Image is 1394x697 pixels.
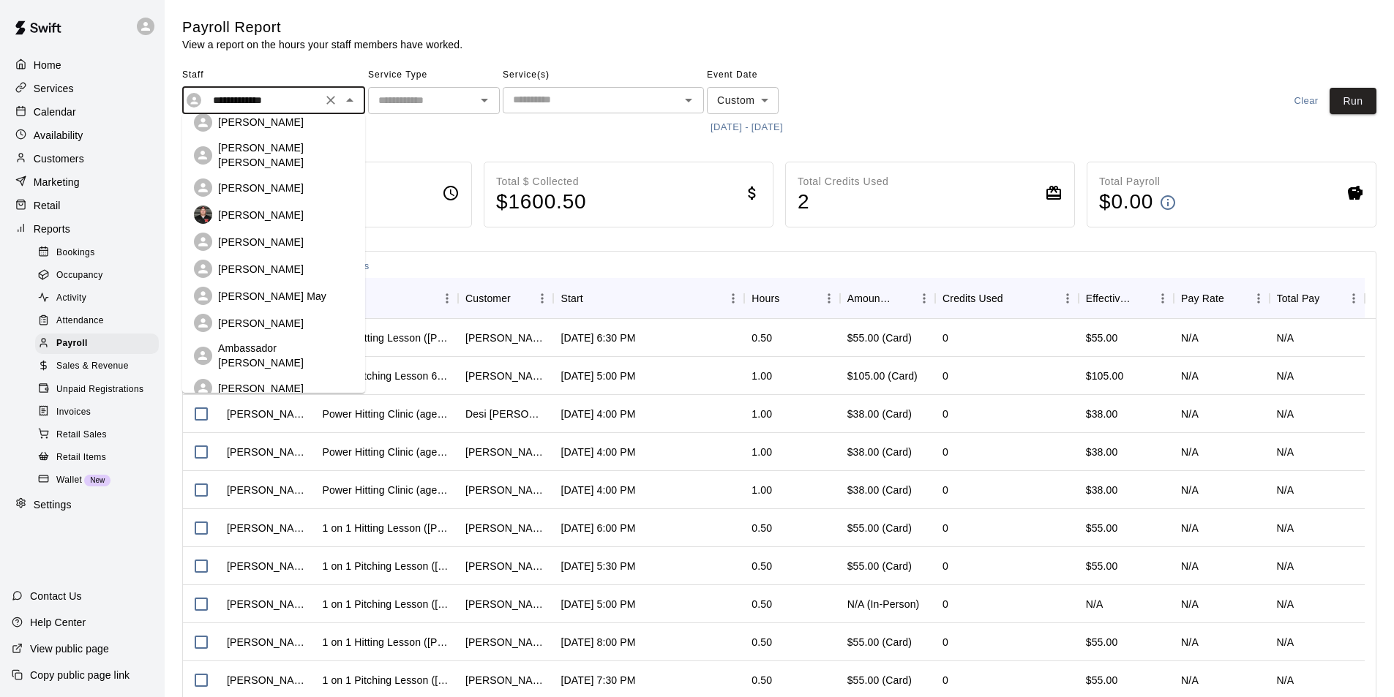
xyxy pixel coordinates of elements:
p: [PERSON_NAME] [218,316,304,331]
div: Tanner Cunningham [465,559,546,573]
button: Menu [1152,287,1174,309]
div: Tyler Eckberg [227,673,307,687]
div: 1.00 [752,369,772,383]
div: $55.00 (Card) [847,635,912,649]
a: Retail Items [35,446,165,469]
div: $38.00 (Card) [847,445,912,459]
button: Menu [1343,287,1365,309]
div: N/A [1181,407,1199,421]
div: $105.00 [1079,357,1174,395]
p: [PERSON_NAME] [218,262,304,276]
div: Oct 7, 2025, 7:30 PM [561,673,635,687]
div: Josh Morrow [465,445,546,459]
div: 1 on 1 Pitching Lesson (Tyler Eckberg) [322,559,451,573]
a: Occupancy [35,264,165,287]
div: 0 [943,673,948,687]
div: $38.00 (Card) [847,483,912,497]
a: Activity [35,287,165,310]
p: Help Center [30,615,86,630]
button: Sort [357,288,378,309]
div: N/A [1181,521,1199,535]
div: 1 on 1 Hitting Lesson (Tyler Eckberg) [322,635,451,649]
div: Tyler Eckberg [227,521,307,535]
a: Retail Sales [35,423,165,446]
p: [PERSON_NAME] [218,381,304,396]
button: Sort [583,288,604,309]
span: Payroll [56,336,88,351]
h4: $ 0.00 [1099,189,1153,215]
div: 1 on 1 Hitting Lesson (Tyler Eckberg) [322,331,451,345]
div: N/A [1277,407,1294,421]
div: Invoices [35,402,159,423]
div: Customer [465,278,511,319]
button: Sort [893,288,913,309]
div: Credits Used [943,278,1003,319]
div: $38.00 [1079,433,1174,471]
div: Oct 9, 2025, 4:00 PM [561,407,635,421]
div: Pay Rate [1181,278,1224,319]
div: Power Hitting Clinic (ages 7-12) [322,445,451,459]
button: Clear [321,90,341,110]
span: Retail Sales [56,428,107,442]
div: Total Pay [1277,278,1320,319]
button: Sort [1131,288,1152,309]
button: Close [340,90,360,110]
a: Attendance [35,310,165,333]
span: Event Date [707,64,835,87]
span: Invoices [56,405,91,420]
div: N/A [1181,445,1199,459]
div: Hours [744,278,839,319]
div: Sales & Revenue [35,356,159,377]
div: Custom [707,87,779,114]
div: 0 [943,597,948,611]
div: $55.00 [1079,509,1174,547]
div: Oct 9, 2025, 5:00 PM [561,369,635,383]
div: Start [561,278,582,319]
button: Sort [1224,288,1245,309]
div: Start [553,278,744,319]
div: 0 [943,559,948,573]
div: 1.00 [752,407,772,421]
div: N/A [1277,445,1294,459]
div: 1.00 [752,483,772,497]
p: Ambassador [PERSON_NAME] [218,341,353,370]
p: [PERSON_NAME] [PERSON_NAME] [218,140,353,170]
div: $55.00 (Card) [847,521,912,535]
span: Wallet [56,473,82,488]
span: Unpaid Registrations [56,383,143,397]
div: Oct 8, 2025, 6:00 PM [561,521,635,535]
div: 0 [943,369,948,383]
div: N/A [1277,331,1294,345]
button: Menu [913,287,935,309]
div: Power Hitting Clinic (ages 7-12) [322,483,451,497]
button: Sort [779,288,800,309]
div: $38.00 (Card) [847,407,912,421]
p: Calendar [34,105,76,119]
a: Reports [12,218,153,240]
p: [PERSON_NAME] [218,115,304,129]
button: Sort [1319,288,1340,309]
div: N/A [1181,331,1199,345]
a: WalletNew [35,469,165,491]
span: Bookings [56,246,95,260]
div: Oct 9, 2025, 4:00 PM [561,483,635,497]
p: Marketing [34,175,80,189]
a: Invoices [35,401,165,423]
div: Credits Used [935,278,1079,319]
button: Menu [436,287,458,309]
div: Elizabeth Bowden [465,369,546,383]
div: 0.50 [752,521,772,535]
p: Home [34,58,61,72]
p: [PERSON_NAME] [218,208,304,222]
button: Menu [722,287,744,309]
div: $55.00 (Card) [847,673,912,687]
div: Tyler Eckberg [227,407,307,421]
p: [PERSON_NAME] [218,181,304,195]
div: N/A [1181,635,1199,649]
button: Menu [1057,287,1079,309]
div: $55.00 (Card) [847,559,912,573]
div: Oct 9, 2025, 4:00 PM [561,445,635,459]
a: Payroll [35,333,165,355]
div: 0.50 [752,559,772,573]
button: [DATE] - [DATE] [707,116,787,139]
